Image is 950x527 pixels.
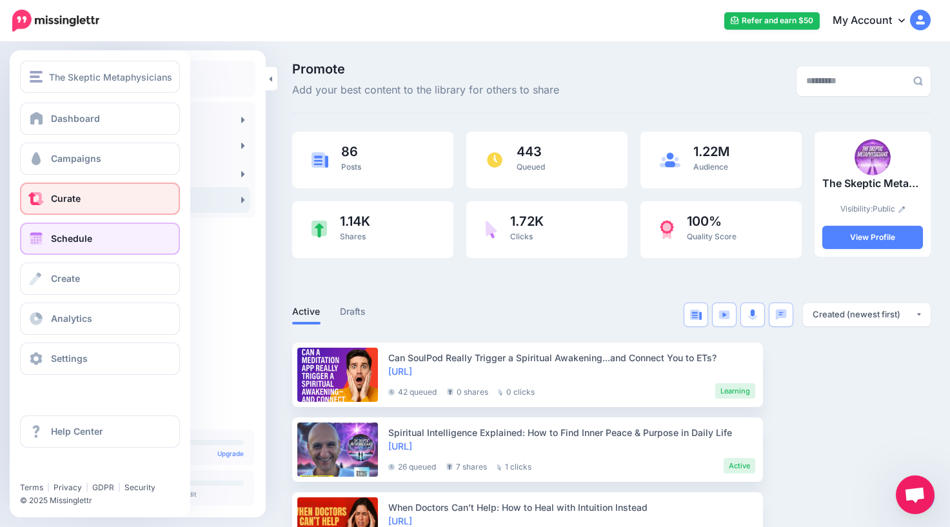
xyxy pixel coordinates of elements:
[813,308,915,321] div: Created (newest first)
[388,501,755,514] div: When Doctors Can’t Help: How to Heal with Intuition Instead
[660,152,680,168] img: users-blue.png
[51,426,103,437] span: Help Center
[486,221,497,239] img: pointer-purple.png
[499,383,535,399] li: 0 clicks
[388,366,412,377] a: [URL]
[748,309,757,321] img: microphone.png
[51,233,92,244] span: Schedule
[822,226,923,249] a: View Profile
[312,152,328,167] img: article-blue.png
[47,482,50,492] span: |
[49,70,172,85] span: The Skeptic Metaphysicians
[447,388,453,395] img: share-grey.png
[51,313,92,324] span: Analytics
[510,232,533,241] span: Clicks
[118,482,121,492] span: |
[447,383,488,399] li: 0 shares
[693,162,728,172] span: Audience
[20,61,180,93] button: The Skeptic Metaphysicians
[775,309,787,320] img: chat-square-blue.png
[20,303,180,335] a: Analytics
[388,441,412,452] a: [URL]
[497,458,531,473] li: 1 clicks
[822,175,923,192] p: The Skeptic Metaphysicians
[340,304,366,319] a: Drafts
[20,103,180,135] a: Dashboard
[51,273,80,284] span: Create
[388,464,395,470] img: clock-grey-darker.png
[820,5,931,37] a: My Account
[20,223,180,255] a: Schedule
[913,76,923,86] img: search-grey-6.png
[20,343,180,375] a: Settings
[898,206,905,213] img: pencil.png
[340,232,366,241] span: Shares
[517,145,545,158] span: 443
[124,482,155,492] a: Security
[855,139,891,175] img: 398694559_755142363325592_1851666557881600205_n-bsa141941_thumb.jpg
[54,482,82,492] a: Privacy
[724,458,755,473] li: Active
[292,304,321,319] a: Active
[718,310,730,319] img: video-blue.png
[20,494,190,507] li: © 2025 Missinglettr
[20,263,180,295] a: Create
[803,303,931,326] button: Created (newest first)
[687,232,737,241] span: Quality Score
[92,482,114,492] a: GDPR
[660,220,674,239] img: prize-red.png
[486,151,504,169] img: clock.png
[724,12,820,30] a: Refer and earn $50
[388,383,437,399] li: 42 queued
[388,458,436,473] li: 26 queued
[312,221,327,238] img: share-green.png
[388,515,412,526] a: [URL]
[388,426,755,439] div: Spiritual Intelligence Explained: How to Find Inner Peace & Purpose in Daily Life
[690,310,702,320] img: article-blue.png
[12,10,99,32] img: Missinglettr
[388,351,755,364] div: Can SoulPod Really Trigger a Spiritual Awakening...and Connect You to ETs?
[51,153,101,164] span: Campaigns
[30,71,43,83] img: menu.png
[20,183,180,215] a: Curate
[517,162,545,172] span: Queued
[292,82,559,99] span: Add your best content to the library for others to share
[715,383,755,399] li: Learning
[20,482,43,492] a: Terms
[497,464,502,470] img: pointer-grey.png
[388,389,395,395] img: clock-grey-darker.png
[51,113,100,124] span: Dashboard
[86,482,88,492] span: |
[341,162,361,172] span: Posts
[20,464,120,477] iframe: Twitter Follow Button
[20,143,180,175] a: Campaigns
[896,475,935,514] a: Open chat
[499,389,503,395] img: pointer-grey.png
[340,215,370,228] span: 1.14K
[20,415,180,448] a: Help Center
[341,145,361,158] span: 86
[510,215,544,228] span: 1.72K
[446,458,487,473] li: 7 shares
[292,63,559,75] span: Promote
[822,203,923,215] p: Visibility:
[51,193,81,204] span: Curate
[687,215,737,228] span: 100%
[446,463,453,470] img: share-grey.png
[693,145,729,158] span: 1.22M
[873,204,905,214] a: Public
[51,353,88,364] span: Settings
